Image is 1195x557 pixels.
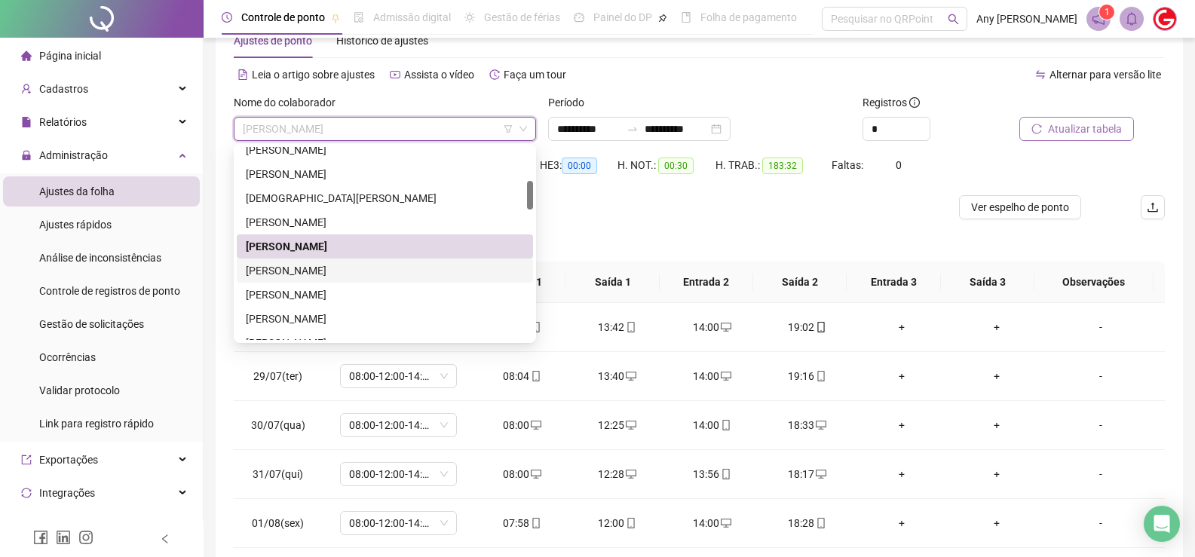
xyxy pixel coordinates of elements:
div: - [1056,466,1145,482]
div: [PERSON_NAME] [246,286,524,303]
span: Controle de registros de ponto [39,285,180,297]
span: Gestão de solicitações [39,318,144,330]
th: Saída 2 [753,262,847,303]
span: home [21,50,32,61]
span: lock [21,150,32,161]
div: 12:25 [582,417,653,433]
span: swap [1035,69,1046,80]
div: + [866,515,937,531]
span: 183:32 [762,158,803,174]
th: Entrada 3 [847,262,940,303]
span: left [160,534,170,544]
span: mobile [719,420,731,430]
span: pushpin [331,14,340,23]
span: search [948,14,959,25]
span: youtube [390,69,400,80]
span: 31/07(qui) [253,468,303,480]
span: mobile [624,322,636,332]
div: + [866,466,937,482]
span: Histórico de ajustes [336,35,428,47]
span: down [519,124,528,133]
div: 19:16 [771,368,842,384]
span: to [627,123,639,135]
label: Período [548,94,594,111]
span: Alternar para versão lite [1049,69,1161,81]
span: Faça um tour [504,69,566,81]
span: desktop [814,469,826,479]
div: 14:00 [677,368,748,384]
label: Nome do colaborador [234,94,345,111]
span: desktop [624,420,636,430]
span: EDNARDO SOUZA RODRIGUES [243,118,527,140]
span: Cadastros [39,83,88,95]
span: Leia o artigo sobre ajustes [252,69,375,81]
span: desktop [529,420,541,430]
button: Ver espelho de ponto [959,195,1081,219]
div: 13:40 [582,368,653,384]
div: 12:00 [582,515,653,531]
div: EDNARDO SOUZA RODRIGUES [237,234,533,259]
span: 08:00-12:00-14:00-18:00 [349,414,448,436]
span: Ocorrências [39,351,96,363]
div: 18:17 [771,466,842,482]
span: swap-right [627,123,639,135]
div: 08:00 [487,466,558,482]
div: [DEMOGRAPHIC_DATA][PERSON_NAME] [246,190,524,207]
div: Open Intercom Messenger [1144,506,1180,542]
th: Observações [1034,262,1154,303]
span: file [21,117,32,127]
div: - [1056,417,1145,433]
button: Atualizar tabela [1019,117,1134,141]
span: dashboard [574,12,584,23]
div: - [1056,515,1145,531]
div: 14:00 [677,319,748,335]
div: 13:42 [582,319,653,335]
span: mobile [624,518,636,528]
span: desktop [624,371,636,381]
span: filter [504,124,513,133]
span: desktop [719,371,731,381]
th: Entrada 2 [660,262,753,303]
span: 30/07(qua) [251,419,305,431]
div: FELIPE SANTANA DA CRUZ [237,283,533,307]
div: + [961,368,1032,384]
span: Controle de ponto [241,11,325,23]
span: Faltas: [832,159,866,171]
div: 08:04 [487,368,558,384]
span: 1 [1105,7,1110,17]
span: mobile [529,371,541,381]
div: 07:58 [487,515,558,531]
span: facebook [33,530,48,545]
div: + [961,417,1032,433]
span: info-circle [909,97,920,108]
span: 0 [896,159,902,171]
span: Gestão de férias [484,11,560,23]
span: Any [PERSON_NAME] [976,11,1077,27]
div: + [961,466,1032,482]
span: 01/08(sex) [252,517,304,529]
div: 14:00 [677,515,748,531]
span: Link para registro rápido [39,418,154,430]
span: 00:00 [562,158,597,174]
div: + [866,319,937,335]
div: 19:02 [771,319,842,335]
span: Análise de inconsistências [39,252,161,264]
div: 18:28 [771,515,842,531]
span: file-text [237,69,248,80]
span: file-done [354,12,364,23]
span: Ajustes rápidos [39,219,112,231]
span: notification [1092,12,1105,26]
span: sun [464,12,475,23]
div: HE 3: [540,157,617,174]
div: FRANCISCO GLAYSON DE VASCONCELOS SILVA [237,331,533,355]
span: reload [1031,124,1042,134]
span: Atualizar tabela [1048,121,1122,137]
div: H. NOT.: [617,157,715,174]
span: instagram [78,530,93,545]
span: mobile [814,518,826,528]
span: Assista o vídeo [404,69,474,81]
span: Exportações [39,454,98,466]
span: Administração [39,149,108,161]
span: mobile [529,518,541,528]
span: Ajustes de ponto [234,35,312,47]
